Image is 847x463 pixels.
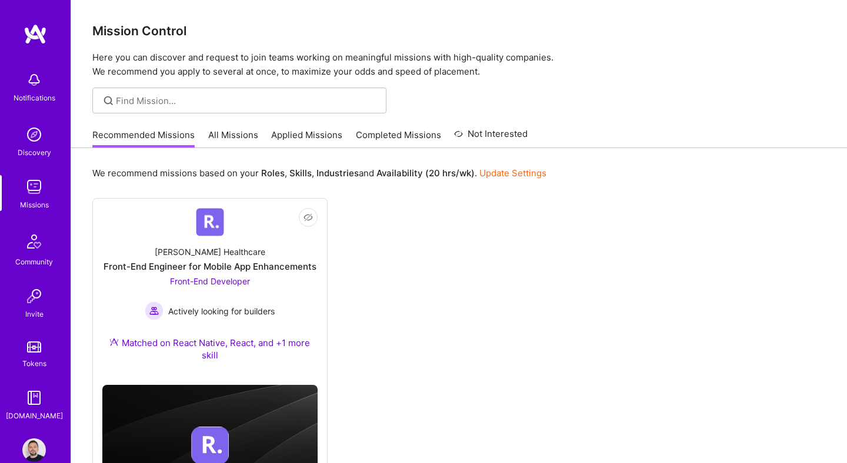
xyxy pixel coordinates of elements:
[196,208,224,236] img: Company Logo
[22,175,46,199] img: teamwork
[304,213,313,222] i: icon EyeClosed
[92,51,826,79] p: Here you can discover and request to join teams working on meaningful missions with high-quality ...
[92,24,826,38] h3: Mission Control
[479,167,546,179] a: Update Settings
[376,167,475,179] b: Availability (20 hrs/wk)
[22,123,46,146] img: discovery
[24,24,47,45] img: logo
[25,308,44,320] div: Invite
[168,305,275,317] span: Actively looking for builders
[18,146,51,159] div: Discovery
[14,92,55,104] div: Notifications
[22,357,46,370] div: Tokens
[155,246,265,258] div: [PERSON_NAME] Healthcare
[170,276,250,286] span: Front-End Developer
[104,260,316,273] div: Front-End Engineer for Mobile App Enhancements
[271,129,342,148] a: Applied Missions
[316,167,359,179] b: Industries
[261,167,285,179] b: Roles
[20,199,49,211] div: Missions
[208,129,258,148] a: All Missions
[116,95,378,107] input: Find Mission...
[356,129,441,148] a: Completed Missions
[102,94,115,108] i: icon SearchGrey
[22,386,46,410] img: guide book
[15,256,53,268] div: Community
[454,127,528,148] a: Not Interested
[22,438,46,462] img: User Avatar
[289,167,312,179] b: Skills
[92,167,546,179] p: We recommend missions based on your , , and .
[109,337,119,347] img: Ateam Purple Icon
[20,227,48,256] img: Community
[145,301,164,320] img: Actively looking for builders
[22,68,46,92] img: bell
[27,341,41,353] img: tokens
[92,129,195,148] a: Recommended Missions
[22,284,46,308] img: Invite
[6,410,63,422] div: [DOMAIN_NAME]
[102,337,318,361] div: Matched on React Native, React, and +1 more skill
